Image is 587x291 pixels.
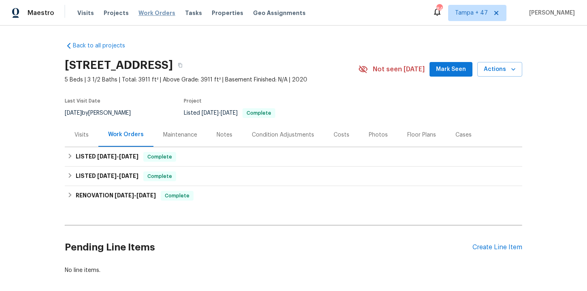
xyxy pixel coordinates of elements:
span: [DATE] [119,173,138,179]
div: Floor Plans [407,131,436,139]
div: RENOVATION [DATE]-[DATE]Complete [65,186,522,205]
span: [DATE] [202,110,219,116]
span: [DATE] [119,154,138,159]
span: [DATE] [115,193,134,198]
div: Visits [74,131,89,139]
button: Copy Address [173,58,187,73]
h6: LISTED [76,171,138,181]
span: Tasks [185,10,202,16]
span: Project [184,98,202,103]
div: Work Orders [108,131,144,139]
span: [DATE] [97,154,117,159]
div: Condition Adjustments [252,131,314,139]
span: - [115,193,156,198]
h2: Pending Line Items [65,229,472,266]
span: Maestro [28,9,54,17]
div: Costs [334,131,349,139]
div: LISTED [DATE]-[DATE]Complete [65,147,522,167]
span: Tampa + 47 [455,9,488,17]
button: Mark Seen [430,62,472,77]
span: [DATE] [97,173,117,179]
span: Mark Seen [436,64,466,75]
button: Actions [477,62,522,77]
span: Work Orders [138,9,175,17]
span: - [97,154,138,159]
span: Geo Assignments [253,9,306,17]
span: Complete [162,192,193,200]
span: [DATE] [65,110,82,116]
div: 844 [436,5,442,13]
span: Complete [243,111,274,116]
span: Listed [184,110,275,116]
h2: [STREET_ADDRESS] [65,61,173,69]
div: LISTED [DATE]-[DATE]Complete [65,167,522,186]
div: Maintenance [163,131,197,139]
span: [DATE] [221,110,238,116]
span: Complete [144,172,175,180]
span: [DATE] [136,193,156,198]
span: Projects [104,9,129,17]
div: No line items. [65,266,522,274]
span: - [97,173,138,179]
div: Cases [455,131,472,139]
span: Properties [212,9,243,17]
div: by [PERSON_NAME] [65,108,140,118]
span: Actions [484,64,516,75]
div: Create Line Item [472,244,522,251]
div: Notes [217,131,232,139]
a: Back to all projects [65,42,142,50]
h6: RENOVATION [76,191,156,201]
span: - [202,110,238,116]
span: Visits [77,9,94,17]
span: Last Visit Date [65,98,100,103]
span: [PERSON_NAME] [526,9,575,17]
h6: LISTED [76,152,138,162]
span: Complete [144,153,175,161]
span: Not seen [DATE] [373,65,425,73]
div: Photos [369,131,388,139]
span: 5 Beds | 3 1/2 Baths | Total: 3911 ft² | Above Grade: 3911 ft² | Basement Finished: N/A | 2020 [65,76,358,84]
